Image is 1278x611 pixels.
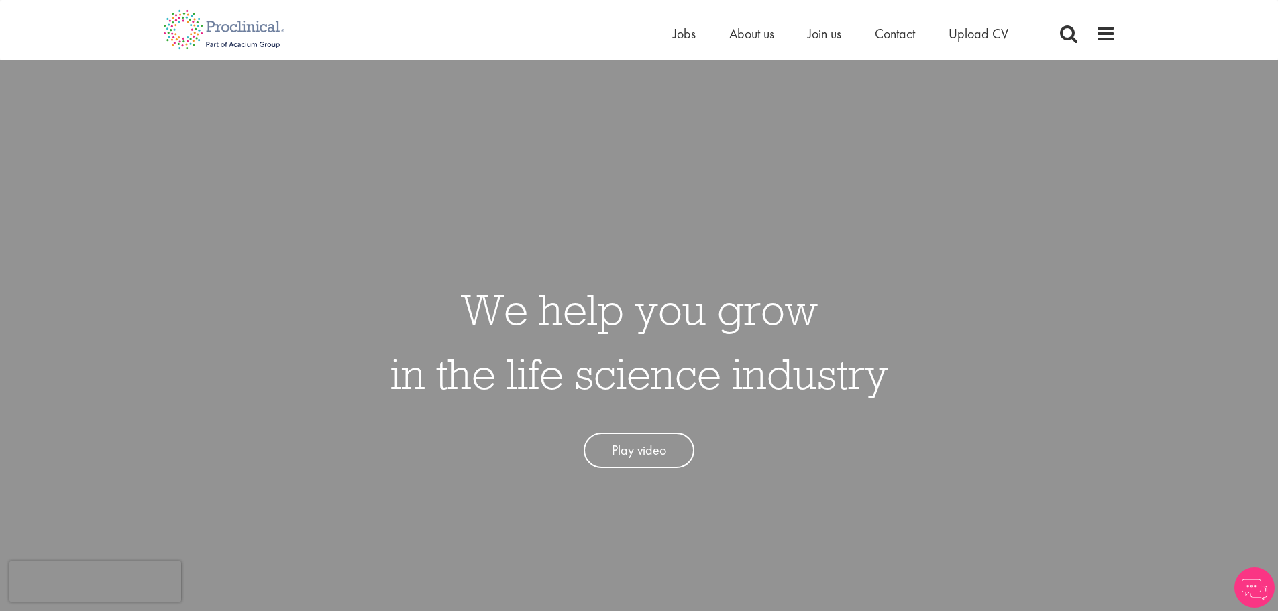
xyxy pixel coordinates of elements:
a: Play video [584,433,694,468]
h1: We help you grow in the life science industry [390,277,888,406]
a: Join us [808,25,841,42]
a: Upload CV [949,25,1008,42]
a: Jobs [673,25,696,42]
img: Chatbot [1234,567,1275,608]
a: Contact [875,25,915,42]
a: About us [729,25,774,42]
